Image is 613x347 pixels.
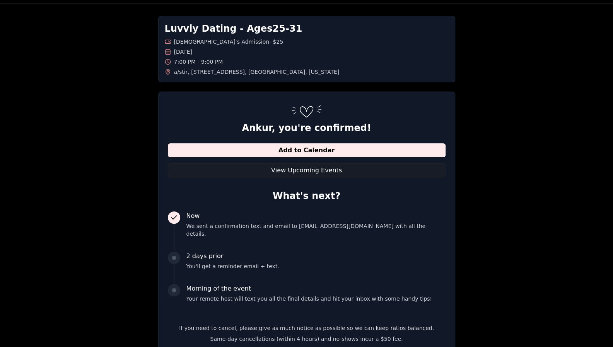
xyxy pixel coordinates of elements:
p: If you need to cancel, please give as much notice as possible so we can keep ratios balanced. [168,324,446,332]
h3: Morning of the event [186,284,432,293]
span: 7:00 PM - 9:00 PM [174,58,223,66]
img: Confirmation Step [287,101,326,122]
button: View Upcoming Events [168,163,446,177]
span: [DEMOGRAPHIC_DATA]'s Admission - $25 [174,38,283,46]
button: Add to Calendar [168,143,446,157]
span: [DATE] [174,48,192,56]
h2: What's next? [168,187,446,202]
span: a/stir , [STREET_ADDRESS] , [GEOGRAPHIC_DATA] , [US_STATE] [174,68,340,76]
h3: Now [186,211,446,221]
p: We sent a confirmation text and email to [EMAIL_ADDRESS][DOMAIN_NAME] with all the details. [186,222,446,238]
h3: 2 days prior [186,252,279,261]
h2: Ankur , you're confirmed! [168,122,446,134]
p: Same-day cancellations (within 4 hours) and no-shows incur a $50 fee. [168,335,446,343]
p: You'll get a reminder email + text. [186,262,279,270]
h1: Luvvly Dating - Ages 25 - 31 [165,22,449,35]
p: Your remote host will text you all the final details and hit your inbox with some handy tips! [186,295,432,303]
